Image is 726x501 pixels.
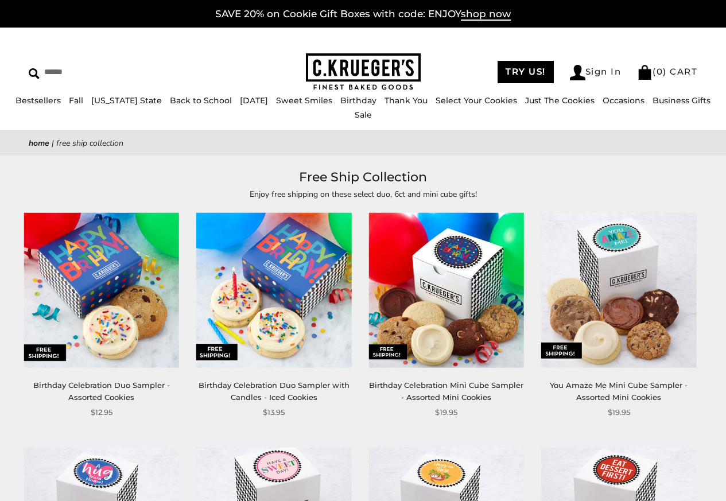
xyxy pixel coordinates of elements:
a: Birthday Celebration Duo Sampler with Candles - Iced Cookies [199,380,350,402]
img: Account [570,65,585,80]
span: $13.95 [263,406,285,418]
a: Fall [69,95,83,106]
a: TRY US! [498,61,554,83]
a: Business Gifts [653,95,711,106]
img: Birthday Celebration Mini Cube Sampler - Assorted Mini Cookies [369,213,524,368]
a: Occasions [603,95,645,106]
h1: Free Ship Collection [46,167,680,188]
span: $19.95 [608,406,630,418]
img: You Amaze Me Mini Cube Sampler - Assorted Mini Cookies [541,213,696,368]
a: Thank You [385,95,428,106]
a: Birthday [340,95,376,106]
span: 0 [657,66,663,77]
span: Free Ship Collection [56,138,123,149]
a: Sign In [570,65,622,80]
a: [DATE] [240,95,268,106]
a: SAVE 20% on Cookie Gift Boxes with code: ENJOYshop now [215,8,511,21]
a: Sale [355,110,372,120]
a: Bestsellers [15,95,61,106]
a: Just The Cookies [525,95,595,106]
a: Sweet Smiles [276,95,332,106]
img: Birthday Celebration Duo Sampler with Candles - Iced Cookies [196,213,351,368]
span: | [52,138,54,149]
img: Bag [637,65,653,80]
span: shop now [461,8,511,21]
img: Birthday Celebration Duo Sampler - Assorted Cookies [24,213,179,368]
img: Search [29,68,40,79]
p: Enjoy free shipping on these select duo, 6ct and mini cube gifts! [99,188,627,201]
nav: breadcrumbs [29,137,697,150]
a: Home [29,138,49,149]
a: Birthday Celebration Mini Cube Sampler - Assorted Mini Cookies [369,380,523,402]
a: Back to School [170,95,232,106]
input: Search [29,63,182,81]
span: $19.95 [435,406,457,418]
a: [US_STATE] State [91,95,162,106]
span: $12.95 [91,406,112,418]
a: (0) CART [637,66,697,77]
a: Select Your Cookies [436,95,517,106]
a: You Amaze Me Mini Cube Sampler - Assorted Mini Cookies [550,380,688,402]
a: Birthday Celebration Duo Sampler - Assorted Cookies [33,380,170,402]
img: C.KRUEGER'S [306,53,421,91]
